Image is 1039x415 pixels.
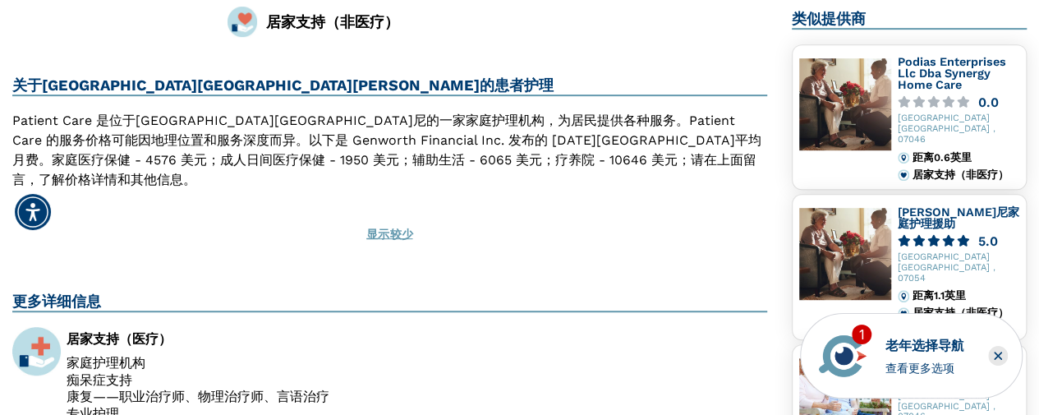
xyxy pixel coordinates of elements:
div: 辅助功能菜单 [15,194,51,230]
a: 0.0 [898,96,1019,108]
font: 居家支持（非医疗） [266,13,399,30]
font: 0.6 [934,151,950,164]
a: 5.0 [898,235,1019,247]
font: 英里 [945,289,966,302]
img: distance.svg [898,290,909,302]
a: [PERSON_NAME]尼家庭护理援助 [898,205,1019,230]
img: distance.svg [898,152,909,164]
font: 0.0 [978,95,999,110]
font: 家庭护理机构 [67,355,145,371]
font: 5.0 [978,233,998,249]
img: primary.svg [898,307,909,319]
font: 距离 [913,289,934,302]
font: 查看更多选项 [885,361,954,375]
font: Patient Care 是位于[GEOGRAPHIC_DATA][GEOGRAPHIC_DATA]尼的一家家庭护理机构，为居民提供各种服务。Patient Care 的服务价格可能因地理位置和... [12,113,761,187]
font: 1.1 [934,289,945,302]
a: Podias Enterprises Llc Dba Synergy Home Care [898,55,1006,90]
font: [GEOGRAPHIC_DATA][GEOGRAPHIC_DATA][PERSON_NAME]的患者护理 [42,76,554,94]
font: 距离 [913,151,934,164]
img: 头像 [815,328,871,384]
font: 居家支持（非医疗） [913,168,1009,181]
font: 1 [859,326,865,343]
font: 康复——职业治疗师、物理治疗师、言语治疗 [67,389,329,404]
font: 老年选择导航 [885,337,963,355]
font: 类似提供商 [792,10,866,27]
font: [GEOGRAPHIC_DATA][GEOGRAPHIC_DATA]，07054 [898,251,999,284]
button: 显示较少 [12,216,767,253]
font: 居家支持（非医疗） [913,307,1009,319]
div: 关闭 [988,346,1008,366]
font: 显示较少 [366,228,412,241]
font: 英里 [950,151,972,164]
font: 居家支持（医疗） [67,331,172,347]
font: [GEOGRAPHIC_DATA][GEOGRAPHIC_DATA]，07046 [898,113,999,145]
font: 关于 [12,76,42,94]
font: 痴呆症支持 [67,372,132,388]
font: 更多详细信息 [12,293,101,310]
img: primary.svg [898,169,909,181]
